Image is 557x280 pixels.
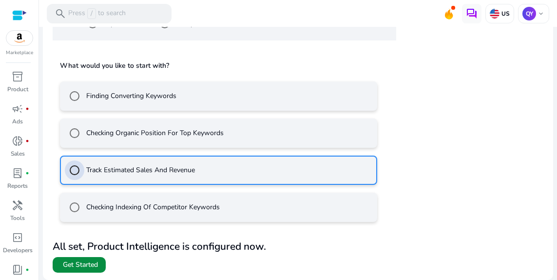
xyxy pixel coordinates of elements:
[55,8,66,20] span: search
[25,139,29,143] span: fiber_manual_record
[12,264,23,276] span: book_4
[25,107,29,111] span: fiber_manual_record
[63,260,98,270] span: Get Started
[499,10,510,18] p: US
[84,91,176,101] label: Finding Converting Keywords
[25,171,29,175] span: fiber_manual_record
[537,10,545,18] span: keyboard_arrow_down
[12,232,23,243] span: code_blocks
[12,103,23,115] span: campaign
[11,149,25,158] p: Sales
[522,7,536,20] p: QY
[84,202,220,212] label: Checking Indexing Of Competitor Keywords
[25,268,29,272] span: fiber_manual_record
[12,71,23,82] span: inventory_2
[84,165,195,175] label: Track Estimated Sales And Revenue
[10,214,25,222] p: Tools
[53,257,106,273] button: Get Started
[12,117,23,126] p: Ads
[68,8,126,19] p: Press to search
[12,167,23,179] span: lab_profile
[60,61,389,71] h5: What would you like to start with?
[12,135,23,147] span: donut_small
[84,128,224,138] label: Checking Organic Position For Top Keywords
[6,31,33,45] img: amazon.svg
[3,246,33,255] p: Developers
[7,181,28,190] p: Reports
[53,240,266,253] b: All set, Product Intelligence is configured now.
[6,49,33,57] p: Marketplace
[87,8,96,19] span: /
[490,9,499,19] img: us.svg
[12,200,23,211] span: handyman
[7,85,28,94] p: Product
